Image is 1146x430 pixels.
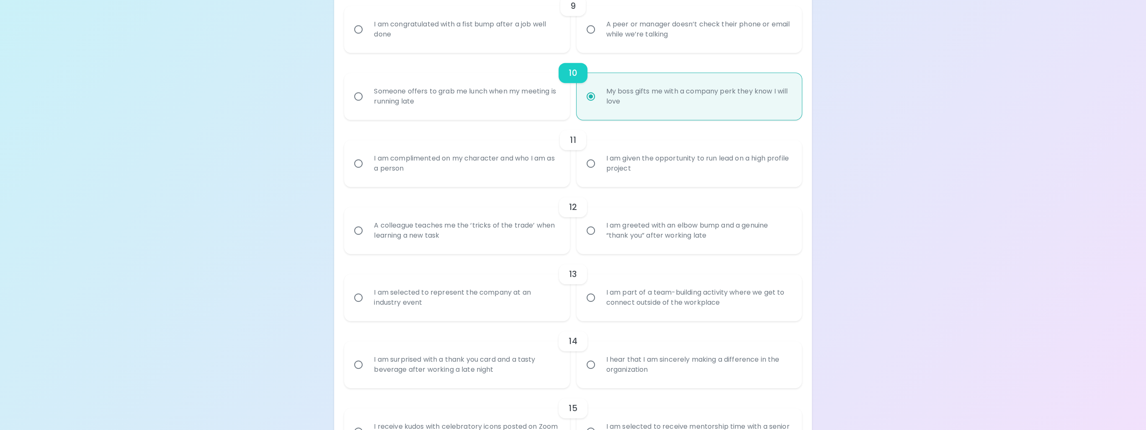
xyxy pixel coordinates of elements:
[569,334,577,348] h6: 14
[569,66,577,80] h6: 10
[600,210,797,251] div: I am greeted with an elbow bump and a genuine “thank you” after working late
[367,143,565,184] div: I am complimented on my character and who I am as a person
[569,267,577,281] h6: 13
[600,345,797,385] div: I hear that I am sincerely making a difference in the organization
[367,277,565,318] div: I am selected to represent the company at an industry event
[367,9,565,49] div: I am congratulated with a fist bump after a job well done
[600,277,797,318] div: I am part of a team-building activity where we get to connect outside of the workplace
[570,133,576,147] h6: 11
[600,143,797,184] div: I am given the opportunity to run lead on a high profile project
[600,76,797,117] div: My boss gifts me with a company perk they know I will love
[367,76,565,117] div: Someone offers to grab me lunch when my meeting is running late
[344,321,801,388] div: choice-group-check
[569,402,577,415] h6: 15
[600,9,797,49] div: A peer or manager doesn’t check their phone or email while we’re talking
[344,254,801,321] div: choice-group-check
[367,210,565,251] div: A colleague teaches me the ‘tricks of the trade’ when learning a new task
[344,120,801,187] div: choice-group-check
[344,187,801,254] div: choice-group-check
[367,345,565,385] div: I am surprised with a thank you card and a tasty beverage after working a late night
[569,200,577,214] h6: 12
[344,53,801,120] div: choice-group-check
